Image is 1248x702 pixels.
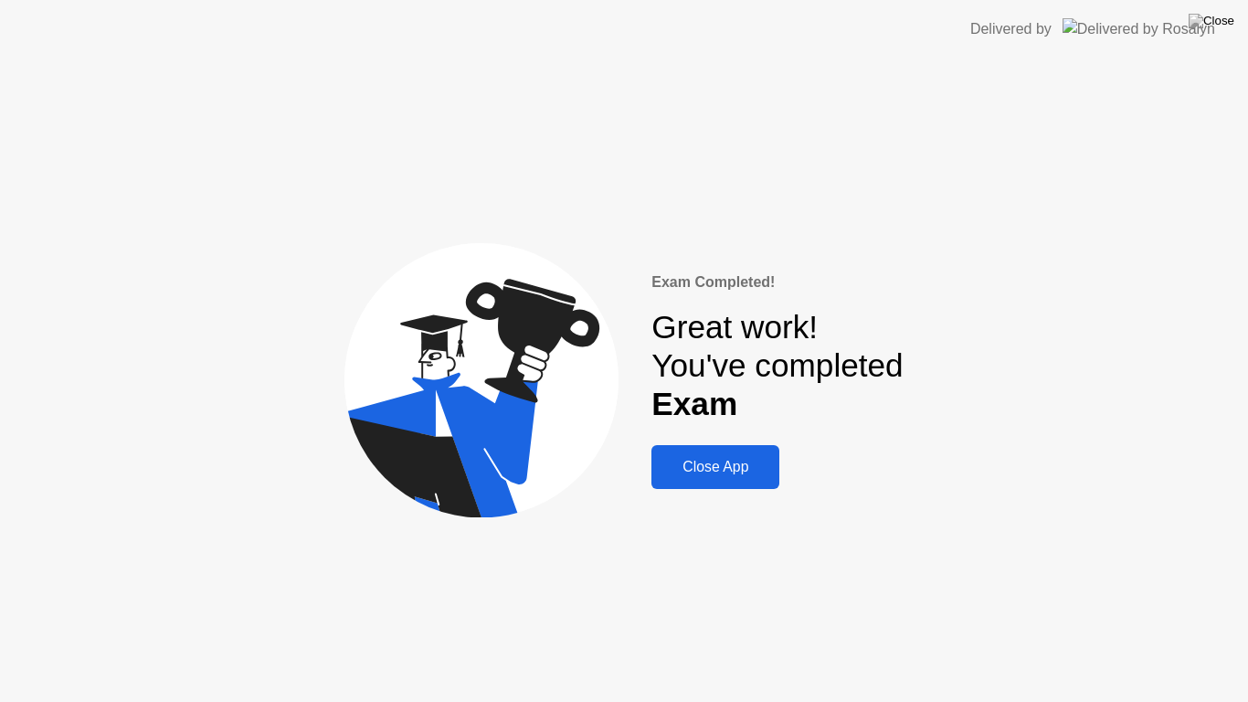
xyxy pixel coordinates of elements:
b: Exam [651,386,737,421]
div: Delivered by [970,18,1052,40]
img: Delivered by Rosalyn [1063,18,1215,39]
div: Close App [657,459,774,475]
img: Close [1189,14,1234,28]
div: Great work! You've completed [651,308,903,424]
button: Close App [651,445,779,489]
div: Exam Completed! [651,271,903,293]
